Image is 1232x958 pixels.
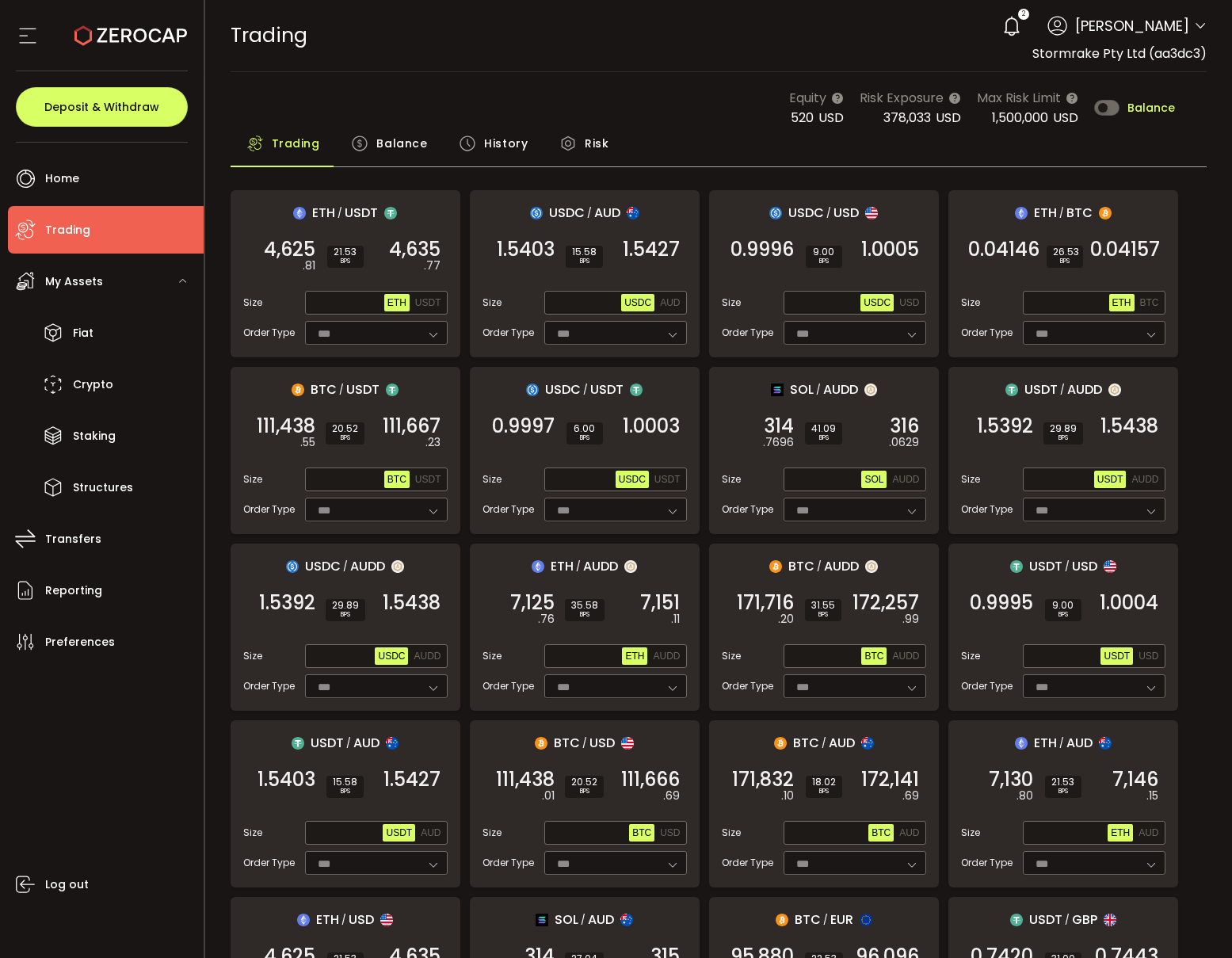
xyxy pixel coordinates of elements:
em: .80 [1016,788,1033,804]
img: aud_portfolio.svg [861,737,874,750]
span: Order Type [243,679,295,693]
em: / [1060,383,1065,397]
img: zuPXiwguUFiBOIQyqLOiXsnnNitlx7q4LCwEbLHADjIpTka+Lip0HH8D0VTrd02z+wEAAAAASUVORK5CYII= [864,384,877,396]
span: USDT [311,733,344,753]
span: 7,151 [640,595,680,611]
span: AUD [594,203,620,223]
span: Size [722,296,741,310]
img: aud_portfolio.svg [627,207,639,219]
img: eth_portfolio.svg [1015,207,1028,219]
span: USDT [345,203,378,223]
button: ETH [1109,294,1135,311]
span: EUR [830,910,853,929]
img: btc_portfolio.svg [769,560,782,573]
span: AUD [899,827,919,838]
span: USDT [346,380,380,399]
span: USD [1072,556,1097,576]
button: USDC [860,294,894,311]
span: Size [961,296,980,310]
span: USDC [788,203,824,223]
em: .10 [781,788,794,804]
i: BPS [334,257,357,266]
span: 7,130 [989,772,1033,788]
span: USDC [549,203,585,223]
em: / [583,383,588,397]
span: AUDD [653,651,680,662]
span: AUDD [350,556,385,576]
span: BTC [554,733,580,753]
span: Reporting [45,579,102,602]
span: BTC [795,910,821,929]
span: Size [483,296,502,310]
span: 1.5392 [259,595,315,611]
em: .01 [542,788,555,804]
img: btc_portfolio.svg [535,737,547,750]
button: USDT [651,471,684,488]
i: BPS [573,433,597,443]
em: .55 [300,434,315,451]
span: AUD [588,910,614,929]
span: 1.0003 [623,418,680,434]
span: Size [722,649,741,663]
span: Order Type [483,326,534,340]
span: BTC [387,474,406,485]
span: Order Type [722,679,773,693]
span: AUD [829,733,855,753]
span: SOL [555,910,578,929]
em: .7696 [763,434,794,451]
span: 1.5392 [977,418,1033,434]
button: BTC [629,824,654,842]
span: Home [45,167,79,190]
i: BPS [571,787,597,796]
em: / [817,559,822,574]
span: AUDD [1131,474,1158,485]
span: USDC [545,380,581,399]
span: Size [483,826,502,840]
button: ETH [622,647,647,665]
span: 1.5403 [257,772,315,788]
i: BPS [812,787,836,796]
img: eth_portfolio.svg [293,207,306,219]
span: 4,625 [264,242,315,258]
span: USDT [590,380,624,399]
span: BTC [864,651,883,662]
i: BPS [333,787,357,796]
em: / [1059,736,1064,750]
i: BPS [1053,257,1077,266]
span: Order Type [961,856,1013,870]
span: 31.55 [811,601,835,610]
iframe: Chat Widget [1043,787,1232,958]
em: .76 [538,611,555,628]
button: USDT [412,294,444,311]
img: usdt_portfolio.svg [384,207,397,219]
span: BTC [311,380,337,399]
button: AUD [657,294,683,311]
span: Size [483,472,502,487]
span: Order Type [722,856,773,870]
span: 111,667 [383,418,441,434]
button: USDT [383,824,415,842]
span: 6.00 [573,424,597,433]
span: Order Type [483,679,534,693]
img: usdt_portfolio.svg [386,384,399,396]
span: Order Type [961,502,1013,517]
span: 35.58 [571,601,598,610]
img: aud_portfolio.svg [620,914,633,926]
span: 1.5427 [383,772,441,788]
span: Crypto [73,373,113,396]
i: BPS [1051,610,1075,620]
span: Structures [73,476,133,499]
span: 1.5427 [623,242,680,258]
span: 172,257 [852,595,919,611]
span: Size [722,826,741,840]
span: 1.0005 [861,242,919,258]
span: USDC [864,297,891,308]
span: Preferences [45,631,115,654]
em: .11 [671,611,680,628]
span: Order Type [483,502,534,517]
em: / [816,383,821,397]
em: / [1059,206,1064,220]
button: USDT [1100,647,1133,665]
span: Fiat [73,322,93,345]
